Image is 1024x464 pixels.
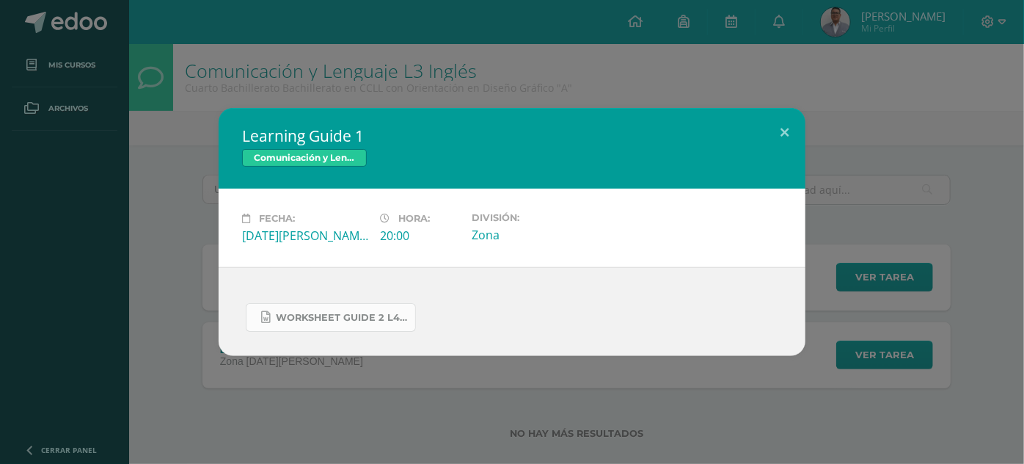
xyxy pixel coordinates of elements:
[259,213,295,224] span: Fecha:
[242,228,368,244] div: [DATE][PERSON_NAME]
[398,213,430,224] span: Hora:
[242,149,367,167] span: Comunicación y Lenguaje L3 Inglés
[472,227,598,243] div: Zona
[472,212,598,223] label: División:
[276,312,408,324] span: WORKSHEET GUIDE 2 L4.docx
[242,126,782,146] h2: Learning Guide 1
[246,303,416,332] a: WORKSHEET GUIDE 2 L4.docx
[380,228,460,244] div: 20:00
[764,108,805,158] button: Close (Esc)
